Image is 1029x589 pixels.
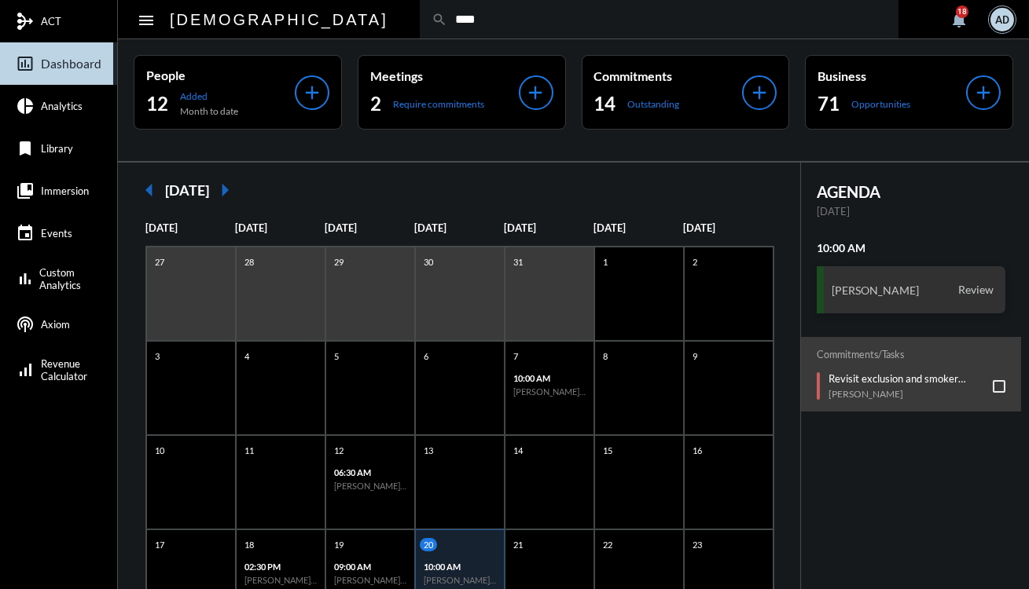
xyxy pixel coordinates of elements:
h2: 10:00 AM [817,241,1005,254]
p: Commitments [594,68,743,83]
span: Events [41,227,72,240]
div: AD [990,8,1014,31]
p: 19 [330,538,347,551]
p: Business [818,68,966,83]
mat-icon: signal_cellular_alt [16,360,35,379]
h3: [PERSON_NAME] [832,284,919,297]
p: 18 [241,538,258,551]
h6: [PERSON_NAME] - Review [334,575,406,585]
p: 4 [241,349,253,363]
p: Meetings [370,68,519,83]
span: Immersion [41,185,89,197]
h6: [PERSON_NAME] - Possibility [513,386,586,397]
p: 2 [689,255,701,269]
mat-icon: collections_bookmark [16,181,35,200]
mat-icon: mediation [16,12,35,31]
mat-icon: notifications [950,10,968,29]
p: 16 [689,444,706,457]
span: Dashboard [41,57,101,71]
p: [DATE] [235,221,325,234]
span: Review [954,283,998,297]
p: [DATE] [145,221,235,234]
h2: 14 [594,91,616,116]
p: 12 [330,444,347,457]
p: [DATE] [504,221,594,234]
p: 5 [330,349,343,363]
mat-icon: Side nav toggle icon [137,11,156,30]
p: [DATE] [817,205,1005,218]
p: 20 [420,538,437,551]
p: 06:30 AM [334,467,406,477]
p: Require commitments [393,98,484,110]
mat-icon: add [301,82,323,104]
p: 27 [151,255,168,269]
mat-icon: pie_chart [16,97,35,115]
h2: AGENDA [817,182,1005,201]
mat-icon: add [972,82,994,104]
mat-icon: insert_chart_outlined [16,54,35,73]
span: Revenue Calculator [41,357,87,382]
h2: Commitments/Tasks [817,349,1005,360]
mat-icon: add [748,82,770,104]
p: Revisit exclusion and smoker rating for disability buy-out [829,372,985,385]
h2: 12 [146,91,168,116]
h2: 2 [370,91,381,116]
p: 10:00 AM [513,373,586,383]
h6: [PERSON_NAME] - Possibility [334,481,406,491]
p: 14 [509,444,527,457]
p: 1 [599,255,612,269]
p: [DATE] [683,221,773,234]
h2: [DEMOGRAPHIC_DATA] [170,7,388,32]
p: 29 [330,255,347,269]
mat-icon: bookmark [16,139,35,158]
p: 23 [689,538,706,551]
div: 18 [956,5,968,18]
mat-icon: bar_chart [16,269,33,288]
p: Outstanding [628,98,680,110]
p: Month to date [180,105,238,117]
h2: [DATE] [165,181,209,199]
p: 30 [420,255,437,269]
p: 9 [689,349,701,363]
span: Analytics [41,100,83,112]
p: [PERSON_NAME] [829,388,985,400]
p: 09:00 AM [334,562,406,572]
mat-icon: arrow_left [134,174,165,206]
h6: [PERSON_NAME] - Action [244,575,317,585]
p: 10 [151,444,168,457]
p: 22 [599,538,616,551]
p: Added [180,90,238,102]
p: 6 [420,349,432,363]
mat-icon: podcasts [16,315,35,334]
span: Library [41,142,73,155]
p: 13 [420,444,437,457]
p: 3 [151,349,164,363]
p: [DATE] [414,221,504,234]
p: 10:00 AM [424,562,496,572]
span: Custom Analytics [39,266,113,291]
mat-icon: add [525,82,547,104]
p: 31 [509,255,527,269]
p: 15 [599,444,616,457]
h2: 71 [818,91,840,116]
p: 8 [599,349,612,363]
mat-icon: search [432,12,447,27]
p: 11 [241,444,258,457]
p: 28 [241,255,258,269]
button: Toggle sidenav [130,4,162,35]
p: Opportunities [851,98,910,110]
p: 7 [509,349,522,363]
p: 17 [151,538,168,551]
span: ACT [41,15,61,27]
mat-icon: event [16,224,35,243]
mat-icon: arrow_right [209,174,241,206]
p: People [146,68,295,82]
p: 21 [509,538,527,551]
p: [DATE] [594,221,683,234]
h6: [PERSON_NAME] - Review [424,575,496,585]
p: 02:30 PM [244,562,317,572]
span: Axiom [41,318,70,331]
p: [DATE] [325,221,414,234]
